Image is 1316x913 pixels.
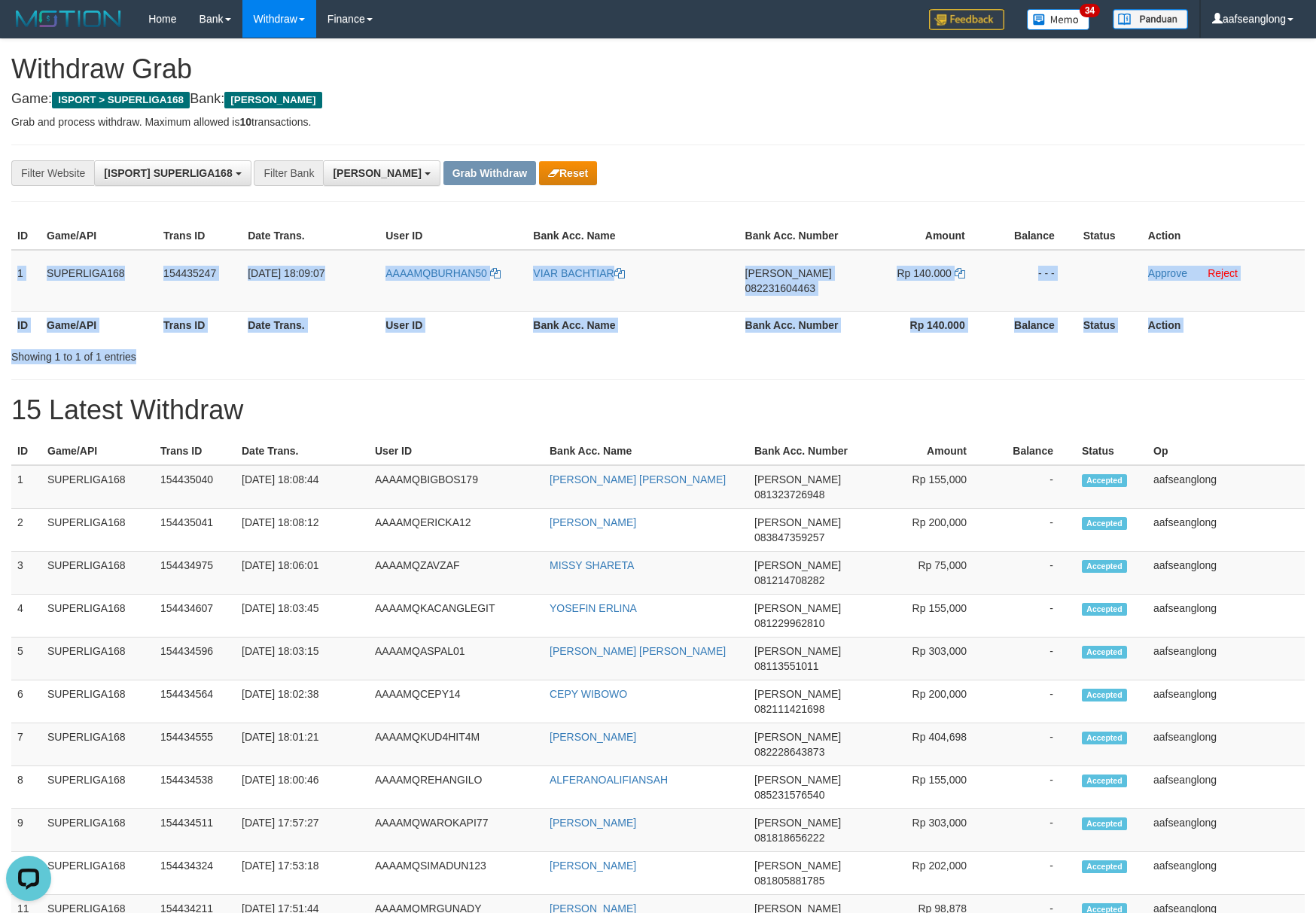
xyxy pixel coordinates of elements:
div: Filter Bank [254,160,323,186]
th: Trans ID [154,437,236,465]
th: Date Trans. [236,437,369,465]
p: Grab and process withdraw. Maximum allowed is transactions. [11,114,1305,129]
th: Bank Acc. Name [527,311,739,339]
td: SUPERLIGA168 [41,809,154,852]
th: Action [1142,311,1305,339]
td: AAAAMQERICKA12 [369,509,544,552]
span: Accepted [1082,732,1127,744]
td: [DATE] 18:01:21 [236,723,369,766]
td: [DATE] 18:03:45 [236,595,369,638]
a: Reject [1208,267,1238,279]
button: [PERSON_NAME] [323,160,440,186]
strong: 10 [239,116,251,128]
span: Copy 081229962810 to clipboard [754,617,824,629]
td: 154434555 [154,723,236,766]
a: [PERSON_NAME] [550,731,636,743]
td: AAAAMQZAVZAF [369,552,544,595]
td: AAAAMQWAROKAPI77 [369,809,544,852]
td: - [989,766,1076,809]
span: Copy 081805881785 to clipboard [754,875,824,887]
span: Copy 081214708282 to clipboard [754,574,824,586]
td: Rp 155,000 [858,465,989,509]
span: Accepted [1082,474,1127,487]
a: CEPY WIBOWO [550,688,627,700]
td: [DATE] 17:53:18 [236,852,369,895]
span: Accepted [1082,775,1127,787]
td: - [989,595,1076,638]
th: Bank Acc. Name [544,437,748,465]
td: 154434607 [154,595,236,638]
th: Amount [853,222,988,250]
td: - [989,723,1076,766]
th: Bank Acc. Number [748,437,858,465]
th: Date Trans. [242,222,379,250]
a: Approve [1148,267,1187,279]
td: 154434975 [154,552,236,595]
td: 154434564 [154,680,236,723]
td: [DATE] 18:00:46 [236,766,369,809]
span: [PERSON_NAME] [754,602,841,614]
span: Copy 081818656222 to clipboard [754,832,824,844]
a: [PERSON_NAME] [550,860,636,872]
td: Rp 202,000 [858,852,989,895]
th: Bank Acc. Number [739,311,853,339]
a: YOSEFIN ERLINA [550,602,637,614]
span: Copy 082228643873 to clipboard [754,746,824,758]
span: [PERSON_NAME] [754,817,841,829]
td: SUPERLIGA168 [41,595,154,638]
td: Rp 75,000 [858,552,989,595]
a: [PERSON_NAME] [550,516,636,528]
a: Copy 140000 to clipboard [955,267,965,279]
button: [ISPORT] SUPERLIGA168 [94,160,251,186]
th: Game/API [41,437,154,465]
span: [PERSON_NAME] [224,92,321,108]
td: [DATE] 18:02:38 [236,680,369,723]
td: aafseanglong [1147,638,1305,680]
td: AAAAMQBIGBOS179 [369,465,544,509]
td: AAAAMQSIMADUN123 [369,852,544,895]
th: Game/API [41,311,157,339]
th: Bank Acc. Number [739,222,853,250]
span: [DATE] 18:09:07 [248,267,324,279]
td: aafseanglong [1147,680,1305,723]
th: User ID [379,222,527,250]
td: 4 [11,595,41,638]
span: [PERSON_NAME] [754,559,841,571]
td: - [989,638,1076,680]
th: Action [1142,222,1305,250]
a: AAAAMQBURHAN50 [385,267,500,279]
td: AAAAMQASPAL01 [369,638,544,680]
th: ID [11,437,41,465]
td: 3 [11,552,41,595]
span: 34 [1080,4,1100,17]
td: 154434511 [154,809,236,852]
th: User ID [369,437,544,465]
a: MISSY SHARETA [550,559,634,571]
td: aafseanglong [1147,766,1305,809]
span: ISPORT > SUPERLIGA168 [52,92,190,108]
td: 5 [11,638,41,680]
td: Rp 155,000 [858,766,989,809]
td: 154434596 [154,638,236,680]
td: - [989,552,1076,595]
td: 154434324 [154,852,236,895]
td: 8 [11,766,41,809]
td: Rp 303,000 [858,638,989,680]
img: panduan.png [1113,9,1188,29]
span: Copy 083847359257 to clipboard [754,531,824,543]
span: [PERSON_NAME] [754,645,841,657]
td: aafseanglong [1147,809,1305,852]
td: Rp 155,000 [858,595,989,638]
th: ID [11,311,41,339]
span: [PERSON_NAME] [754,774,841,786]
td: SUPERLIGA168 [41,766,154,809]
th: Balance [988,222,1077,250]
td: - [989,680,1076,723]
td: Rp 200,000 [858,680,989,723]
span: [ISPORT] SUPERLIGA168 [104,167,232,179]
td: 1 [11,250,41,312]
span: Copy 081323726948 to clipboard [754,488,824,501]
td: 1 [11,465,41,509]
span: Accepted [1082,646,1127,659]
td: [DATE] 18:03:15 [236,638,369,680]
